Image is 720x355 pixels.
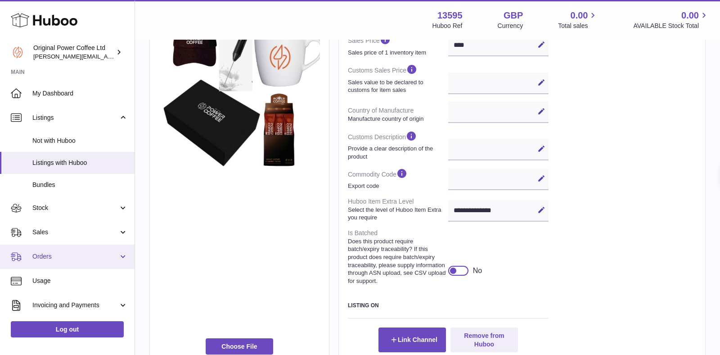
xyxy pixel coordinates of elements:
strong: Does this product require batch/expiry traceability? If this product does require batch/expiry tr... [348,237,446,285]
span: Usage [32,277,128,285]
strong: Sales price of 1 inventory item [348,49,446,57]
dt: Country of Manufacture [348,103,448,126]
span: Choose File [206,338,273,355]
strong: Select the level of Huboo Item Extra you require [348,206,446,222]
span: AVAILABLE Stock Total [633,22,709,30]
img: aline@drinkpowercoffee.com [11,46,24,59]
h3: Listing On [348,302,549,309]
div: Original Power Coffee Ltd [33,44,114,61]
span: [PERSON_NAME][EMAIL_ADDRESS][DOMAIN_NAME] [33,53,180,60]
div: No [473,266,482,276]
span: Not with Huboo [32,137,128,145]
strong: 13595 [437,9,463,22]
span: Listings with Huboo [32,159,128,167]
div: Huboo Ref [432,22,463,30]
span: Sales [32,228,118,237]
strong: Manufacture country of origin [348,115,446,123]
dt: Huboo Item Extra Level [348,194,448,225]
strong: Export code [348,182,446,190]
dt: Customs Sales Price [348,60,448,97]
button: Remove from Huboo [450,328,518,352]
span: Bundles [32,181,128,189]
span: Orders [32,252,118,261]
dt: Is Batched [348,225,448,288]
a: Log out [11,321,124,337]
span: Stock [32,204,118,212]
span: My Dashboard [32,89,128,98]
dt: Sales Price [348,30,448,60]
span: Listings [32,114,118,122]
span: 0.00 [681,9,699,22]
strong: Sales value to be declared to customs for item sales [348,78,446,94]
a: 0.00 AVAILABLE Stock Total [633,9,709,30]
a: 0.00 Total sales [558,9,598,30]
span: Invoicing and Payments [32,301,118,309]
div: Currency [498,22,523,30]
dt: Commodity Code [348,164,448,194]
span: Total sales [558,22,598,30]
dt: Customs Description [348,127,448,164]
strong: GBP [504,9,523,22]
span: 0.00 [571,9,588,22]
button: Link Channel [378,328,446,352]
img: 1730834097.png [159,8,320,169]
strong: Provide a clear description of the product [348,145,446,160]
